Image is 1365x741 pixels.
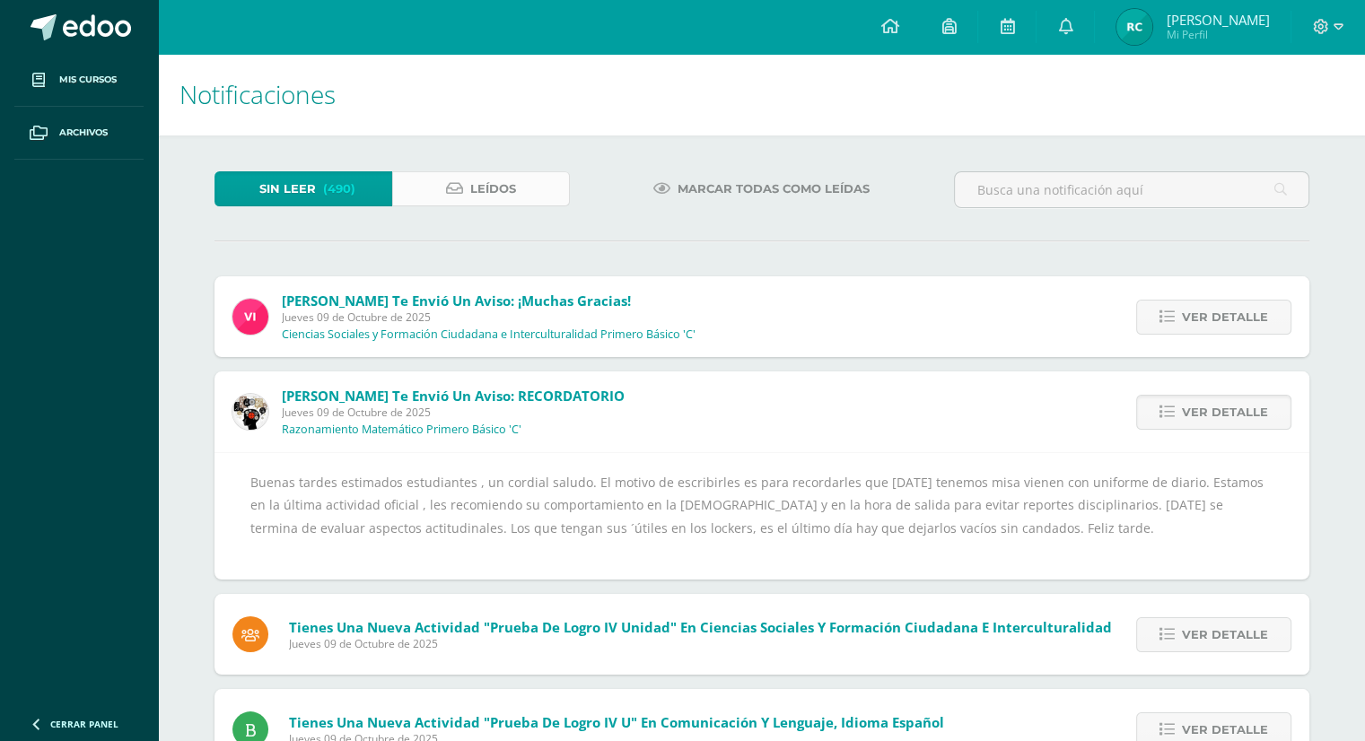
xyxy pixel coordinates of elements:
span: Ver detalle [1182,618,1268,651]
a: Leídos [392,171,570,206]
span: Jueves 09 de Octubre de 2025 [289,636,1112,651]
span: Leídos [470,172,516,205]
input: Busca una notificación aquí [955,172,1308,207]
span: Ver detalle [1182,396,1268,429]
span: [PERSON_NAME] te envió un aviso: RECORDATORIO [282,387,625,405]
span: Sin leer [259,172,316,205]
span: Tienes una nueva actividad "Prueba de Logro IV Unidad" En Ciencias Sociales y Formación Ciudadana... [289,618,1112,636]
a: Sin leer(490) [214,171,392,206]
div: Buenas tardes estimados estudiantes , un cordial saludo. El motivo de escribirles es para recorda... [250,471,1273,562]
span: Cerrar panel [50,718,118,730]
p: Razonamiento Matemático Primero Básico 'C' [282,423,521,437]
span: (490) [323,172,355,205]
a: Marcar todas como leídas [631,171,892,206]
span: Jueves 09 de Octubre de 2025 [282,309,696,325]
img: bd6d0aa147d20350c4821b7c643124fa.png [232,299,268,335]
p: Ciencias Sociales y Formación Ciudadana e Interculturalidad Primero Básico 'C' [282,327,696,342]
span: Jueves 09 de Octubre de 2025 [282,405,625,420]
span: Archivos [59,126,108,140]
span: [PERSON_NAME] [1166,11,1269,29]
span: Mi Perfil [1166,27,1269,42]
a: Mis cursos [14,54,144,107]
span: [PERSON_NAME] te envió un aviso: ¡Muchas gracias! [282,292,631,309]
span: Mis cursos [59,73,117,87]
span: Notificaciones [179,77,336,111]
a: Archivos [14,107,144,160]
span: Ver detalle [1182,301,1268,334]
img: 26a00f5eb213dc1aa4cded5c7343e6cd.png [1116,9,1152,45]
span: Tienes una nueva actividad "Prueba de logro IV U" En Comunicación y Lenguaje, Idioma Español [289,713,944,731]
img: d172b984f1f79fc296de0e0b277dc562.png [232,394,268,430]
span: Marcar todas como leídas [678,172,870,205]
